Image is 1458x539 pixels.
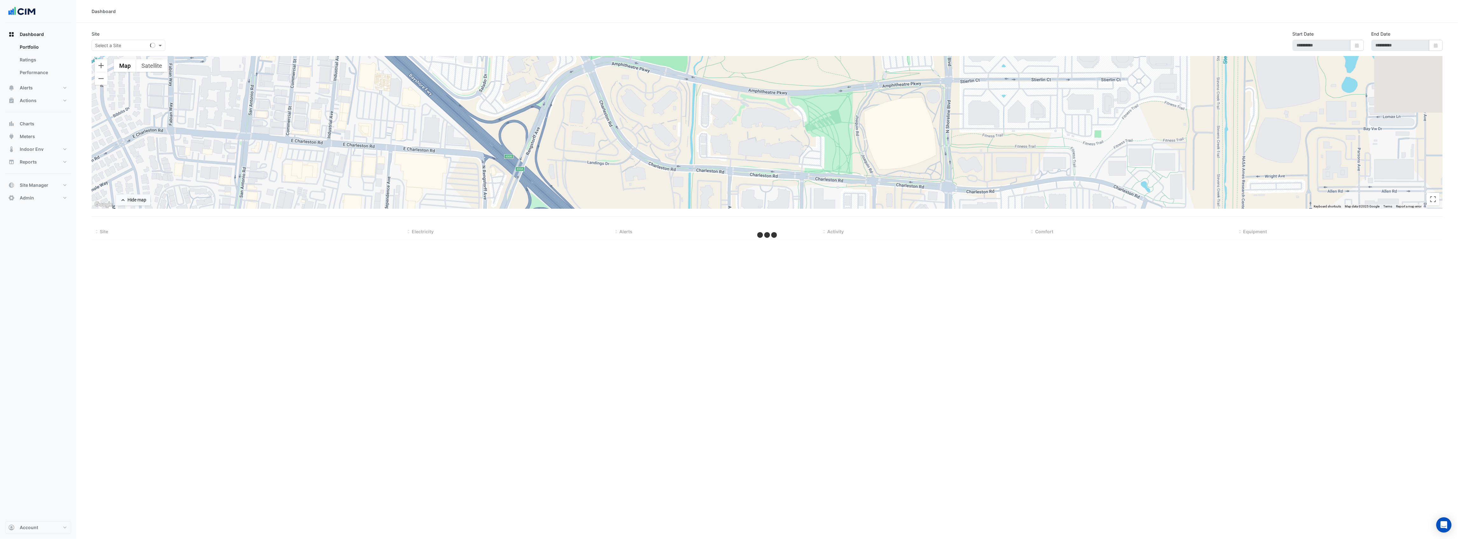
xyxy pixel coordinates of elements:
span: Alerts [20,85,33,91]
span: Map data ©2025 Google [1345,205,1380,208]
button: Site Manager [5,179,71,192]
span: Site Manager [20,182,48,188]
img: Company Logo [8,5,36,18]
a: Ratings [15,53,71,66]
span: Electricity [412,229,434,234]
span: Indoor Env [20,146,44,152]
a: Report a map error [1396,205,1422,208]
app-icon: Alerts [8,85,15,91]
button: Actions [5,94,71,107]
button: Zoom in [95,59,107,72]
span: Charts [20,121,34,127]
button: Show satellite imagery [136,59,168,72]
button: Dashboard [5,28,71,41]
a: Portfolio [15,41,71,53]
button: Alerts [5,81,71,94]
div: Dashboard [5,41,71,81]
button: Zoom out [95,72,107,85]
app-icon: Actions [8,97,15,104]
app-icon: Dashboard [8,31,15,38]
span: Dashboard [20,31,44,38]
app-icon: Meters [8,133,15,140]
app-icon: Reports [8,159,15,165]
label: Site [92,31,100,37]
span: Actions [20,97,37,104]
a: Open this area in Google Maps (opens a new window) [93,200,114,209]
label: Start Date [1293,31,1314,37]
button: Indoor Env [5,143,71,156]
span: Comfort [1035,229,1053,234]
button: Meters [5,130,71,143]
button: Reports [5,156,71,168]
button: Hide map [116,194,150,206]
img: Google [93,200,114,209]
app-icon: Site Manager [8,182,15,188]
div: Open Intercom Messenger [1436,517,1452,533]
button: Admin [5,192,71,204]
button: Account [5,521,71,534]
span: Account [20,524,38,531]
app-icon: Admin [8,195,15,201]
span: Admin [20,195,34,201]
app-icon: Indoor Env [8,146,15,152]
span: Alerts [620,229,633,234]
a: Terms (opens in new tab) [1384,205,1393,208]
div: Dashboard [92,8,116,15]
button: Toggle fullscreen view [1427,193,1440,206]
button: Show street map [114,59,136,72]
label: End Date [1372,31,1391,37]
button: Keyboard shortcuts [1314,204,1341,209]
span: Activity [827,229,844,234]
span: Meters [20,133,35,140]
div: Hide map [127,197,146,203]
span: Site [100,229,108,234]
app-icon: Charts [8,121,15,127]
span: Equipment [1243,229,1267,234]
a: Performance [15,66,71,79]
button: Charts [5,117,71,130]
span: Reports [20,159,37,165]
